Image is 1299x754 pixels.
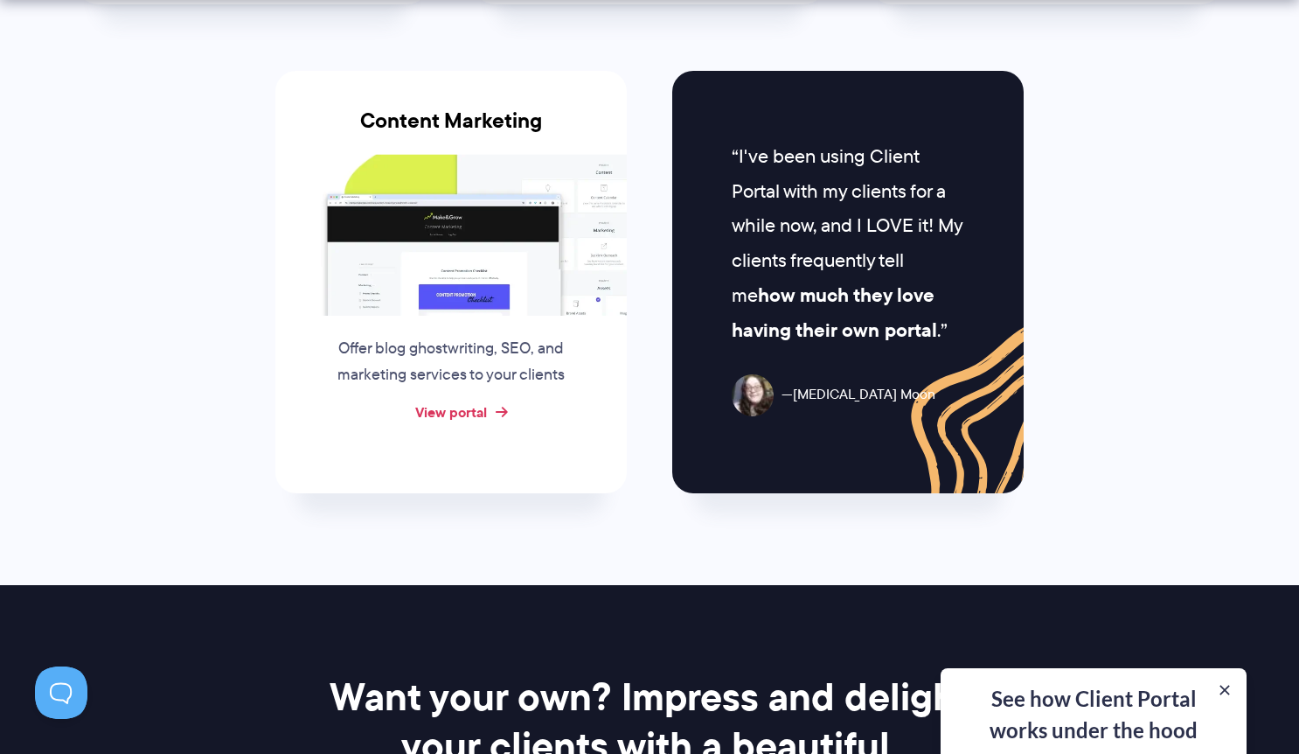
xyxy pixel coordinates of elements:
span: [MEDICAL_DATA] Moon [781,382,935,408]
strong: how much they love having their own portal [732,281,937,345]
iframe: Toggle Customer Support [35,667,87,719]
p: Offer blog ghostwriting, SEO, and marketing services to your clients [318,336,584,388]
p: I've been using Client Portal with my clients for a while now, and I LOVE it! My clients frequent... [732,139,963,348]
h3: Content Marketing [275,108,627,154]
a: View portal [415,401,487,422]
